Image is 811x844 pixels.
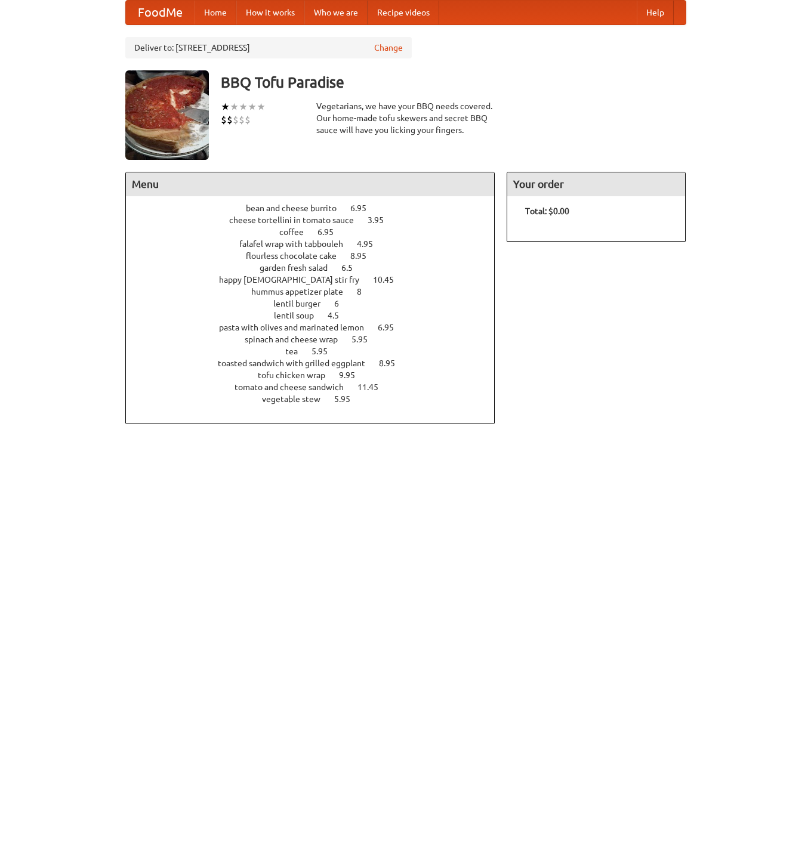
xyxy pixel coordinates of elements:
[285,347,310,356] span: tea
[379,358,407,368] span: 8.95
[221,100,230,113] li: ★
[126,1,195,24] a: FoodMe
[357,287,374,296] span: 8
[507,172,685,196] h4: Your order
[219,275,416,285] a: happy [DEMOGRAPHIC_DATA] stir fry 10.45
[235,382,356,392] span: tomato and cheese sandwich
[262,394,332,404] span: vegetable stew
[246,203,349,213] span: bean and cheese burrito
[368,1,439,24] a: Recipe videos
[229,215,406,225] a: cheese tortellini in tomato sauce 3.95
[334,299,351,308] span: 6
[374,42,403,54] a: Change
[126,172,495,196] h4: Menu
[279,227,356,237] a: coffee 6.95
[230,100,239,113] li: ★
[357,382,390,392] span: 11.45
[328,311,351,320] span: 4.5
[258,370,377,380] a: tofu chicken wrap 9.95
[273,299,332,308] span: lentil burger
[341,263,365,273] span: 6.5
[219,323,416,332] a: pasta with olives and marinated lemon 6.95
[257,100,266,113] li: ★
[260,263,340,273] span: garden fresh salad
[304,1,368,24] a: Who we are
[245,113,251,126] li: $
[218,358,417,368] a: toasted sandwich with grilled eggplant 8.95
[229,215,366,225] span: cheese tortellini in tomato sauce
[350,203,378,213] span: 6.95
[251,287,384,296] a: hummus appetizer plate 8
[239,239,395,249] a: falafel wrap with tabbouleh 4.95
[246,251,349,261] span: flourless chocolate cake
[525,206,569,216] b: Total: $0.00
[195,1,236,24] a: Home
[221,70,686,94] h3: BBQ Tofu Paradise
[221,113,227,126] li: $
[274,311,361,320] a: lentil soup 4.5
[317,227,346,237] span: 6.95
[274,311,326,320] span: lentil soup
[239,113,245,126] li: $
[312,347,340,356] span: 5.95
[279,227,316,237] span: coffee
[235,382,400,392] a: tomato and cheese sandwich 11.45
[378,323,406,332] span: 6.95
[245,335,350,344] span: spinach and cheese wrap
[351,335,380,344] span: 5.95
[125,70,209,160] img: angular.jpg
[219,323,376,332] span: pasta with olives and marinated lemon
[637,1,674,24] a: Help
[239,100,248,113] li: ★
[262,394,372,404] a: vegetable stew 5.95
[251,287,355,296] span: hummus appetizer plate
[273,299,361,308] a: lentil burger 6
[218,358,377,368] span: toasted sandwich with grilled eggplant
[125,37,412,58] div: Deliver to: [STREET_ADDRESS]
[339,370,367,380] span: 9.95
[258,370,337,380] span: tofu chicken wrap
[373,275,406,285] span: 10.45
[368,215,396,225] span: 3.95
[285,347,350,356] a: tea 5.95
[316,100,495,136] div: Vegetarians, we have your BBQ needs covered. Our home-made tofu skewers and secret BBQ sauce will...
[239,239,355,249] span: falafel wrap with tabbouleh
[248,100,257,113] li: ★
[246,251,388,261] a: flourless chocolate cake 8.95
[219,275,371,285] span: happy [DEMOGRAPHIC_DATA] stir fry
[350,251,378,261] span: 8.95
[246,203,388,213] a: bean and cheese burrito 6.95
[260,263,375,273] a: garden fresh salad 6.5
[233,113,239,126] li: $
[227,113,233,126] li: $
[334,394,362,404] span: 5.95
[245,335,390,344] a: spinach and cheese wrap 5.95
[357,239,385,249] span: 4.95
[236,1,304,24] a: How it works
